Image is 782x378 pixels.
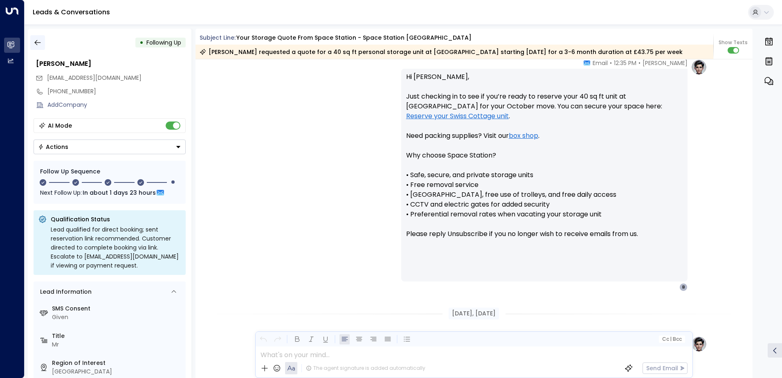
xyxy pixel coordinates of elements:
button: Cc|Bcc [658,335,685,343]
div: Your storage quote from Space Station - Space Station [GEOGRAPHIC_DATA] [236,34,472,42]
div: AI Mode [48,122,72,130]
button: Redo [272,334,283,344]
span: [EMAIL_ADDRESS][DOMAIN_NAME] [47,74,142,82]
a: box shop [509,131,538,141]
div: [DATE], [DATE] [449,308,499,319]
img: profile-logo.png [691,336,707,352]
label: Region of Interest [52,359,182,367]
div: The agent signature is added automatically [306,364,425,372]
span: Subject Line: [200,34,236,42]
label: SMS Consent [52,304,182,313]
span: Cc Bcc [662,336,681,342]
span: barryyoung82@gmail.com [47,74,142,82]
div: Given [52,313,182,322]
div: Next Follow Up: [40,188,179,197]
span: • [610,59,612,67]
div: Button group with a nested menu [34,139,186,154]
div: [PHONE_NUMBER] [47,87,186,96]
div: [PERSON_NAME] [36,59,186,69]
img: profile-logo.png [691,59,707,75]
div: • [139,35,144,50]
span: | [670,336,672,342]
span: 12:35 PM [614,59,636,67]
span: Following Up [146,38,181,47]
span: Show Texts [719,39,748,46]
a: Reserve your Swiss Cottage unit [406,111,509,121]
div: Mr [52,340,182,349]
div: [PERSON_NAME] requested a quote for a 40 sq ft personal storage unit at [GEOGRAPHIC_DATA] startin... [200,48,683,56]
div: Lead Information [37,288,92,296]
p: Hi [PERSON_NAME], Just checking in to see if you’re ready to reserve your 40 sq ft unit at [GEOGR... [406,72,683,249]
div: Lead qualified for direct booking; sent reservation link recommended. Customer directed to comple... [51,225,181,270]
label: Title [52,332,182,340]
div: AddCompany [47,101,186,109]
span: • [638,59,640,67]
div: [GEOGRAPHIC_DATA] [52,367,182,376]
div: Follow Up Sequence [40,167,179,176]
span: Email [593,59,608,67]
div: B [679,283,688,291]
a: Leads & Conversations [33,7,110,17]
span: In about 1 days 23 hours [83,188,156,197]
div: Actions [38,143,68,151]
button: Actions [34,139,186,154]
button: Undo [258,334,268,344]
span: [PERSON_NAME] [643,59,688,67]
p: Qualification Status [51,215,181,223]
